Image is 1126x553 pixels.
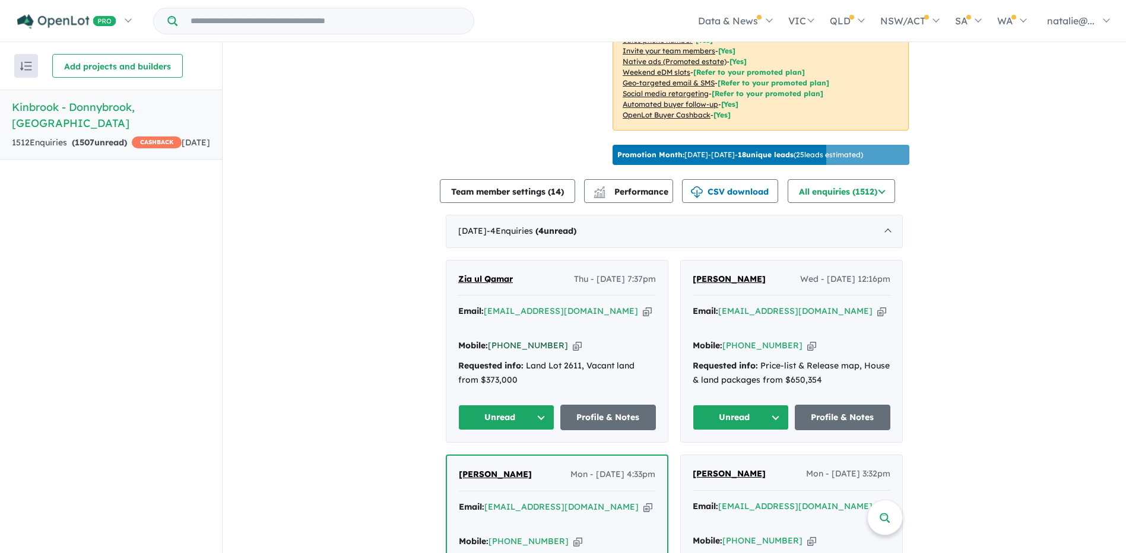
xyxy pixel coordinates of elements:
button: Unread [693,405,789,430]
u: Geo-targeted email & SMS [623,78,715,87]
strong: Mobile: [693,535,722,546]
button: Add projects and builders [52,54,183,78]
strong: ( unread) [72,137,127,148]
button: Copy [573,339,582,352]
button: CSV download [682,179,778,203]
span: [Refer to your promoted plan] [718,78,829,87]
a: [PHONE_NUMBER] [722,340,803,351]
a: [PHONE_NUMBER] [488,340,568,351]
a: [EMAIL_ADDRESS][DOMAIN_NAME] [484,501,639,512]
strong: Email: [693,501,718,511]
button: All enquiries (1512) [788,179,895,203]
span: CASHBACK [132,136,182,148]
div: Land Lot 2611, Vacant land from $373,000 [458,359,656,387]
span: [PERSON_NAME] [693,468,766,479]
span: [DATE] [182,137,210,148]
strong: Email: [693,306,718,316]
strong: Email: [458,306,484,316]
strong: Mobile: [693,340,722,351]
strong: Requested info: [693,360,758,371]
strong: Requested info: [458,360,524,371]
u: Social media retargeting [623,89,709,98]
button: Copy [807,535,816,547]
span: Thu - [DATE] 7:37pm [574,272,656,287]
strong: ( unread) [535,225,576,236]
a: [PERSON_NAME] [459,468,532,482]
button: Copy [643,501,652,513]
img: Openlot PRO Logo White [17,14,116,29]
span: [Yes] [713,110,731,119]
a: [PERSON_NAME] [693,467,766,481]
strong: Email: [459,501,484,512]
u: Weekend eDM slots [623,68,690,77]
img: bar-chart.svg [594,190,605,198]
u: Invite your team members [623,46,715,55]
span: [Yes] [729,57,747,66]
u: Automated buyer follow-up [623,100,718,109]
span: Zia ul Qamar [458,274,513,284]
span: [PERSON_NAME] [459,469,532,479]
a: [EMAIL_ADDRESS][DOMAIN_NAME] [484,306,638,316]
button: Copy [643,305,652,317]
span: Mon - [DATE] 3:32pm [806,467,890,481]
u: Sales phone number [623,36,693,45]
img: sort.svg [20,62,32,71]
button: Team member settings (14) [440,179,575,203]
div: 1512 Enquir ies [12,136,182,150]
u: Native ads (Promoted estate) [623,57,727,66]
b: 18 unique leads [738,150,794,159]
a: [PHONE_NUMBER] [489,536,569,546]
span: Mon - [DATE] 4:33pm [570,468,655,482]
u: OpenLot Buyer Cashback [623,110,711,119]
span: [Yes] [721,100,738,109]
a: [EMAIL_ADDRESS][DOMAIN_NAME] [718,501,873,511]
span: 4 [538,225,544,236]
button: Copy [877,305,886,317]
span: [ Yes ] [696,36,713,45]
img: download icon [691,186,703,198]
a: Profile & Notes [795,405,891,430]
span: Performance [595,186,668,197]
p: [DATE] - [DATE] - ( 25 leads estimated) [617,150,863,160]
span: 1507 [75,137,94,148]
a: Profile & Notes [560,405,656,430]
a: Zia ul Qamar [458,272,513,287]
img: line-chart.svg [594,186,605,193]
button: Performance [584,179,673,203]
input: Try estate name, suburb, builder or developer [180,8,471,34]
button: Copy [573,535,582,548]
strong: Mobile: [458,340,488,351]
h5: Kinbrook - Donnybrook , [GEOGRAPHIC_DATA] [12,99,210,131]
span: natalie@... [1047,15,1095,27]
div: [DATE] [446,215,903,248]
a: [PERSON_NAME] [693,272,766,287]
span: [ Yes ] [718,46,735,55]
a: [EMAIL_ADDRESS][DOMAIN_NAME] [718,306,873,316]
span: [PERSON_NAME] [693,274,766,284]
span: - 4 Enquir ies [487,225,576,236]
button: Unread [458,405,554,430]
a: [PHONE_NUMBER] [722,535,803,546]
span: [Refer to your promoted plan] [693,68,805,77]
strong: Mobile: [459,536,489,546]
span: [Refer to your promoted plan] [712,89,823,98]
b: Promotion Month: [617,150,684,159]
span: Wed - [DATE] 12:16pm [800,272,890,287]
div: Price-list & Release map, House & land packages from $650,354 [693,359,890,387]
span: 14 [551,186,561,197]
button: Copy [807,339,816,352]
